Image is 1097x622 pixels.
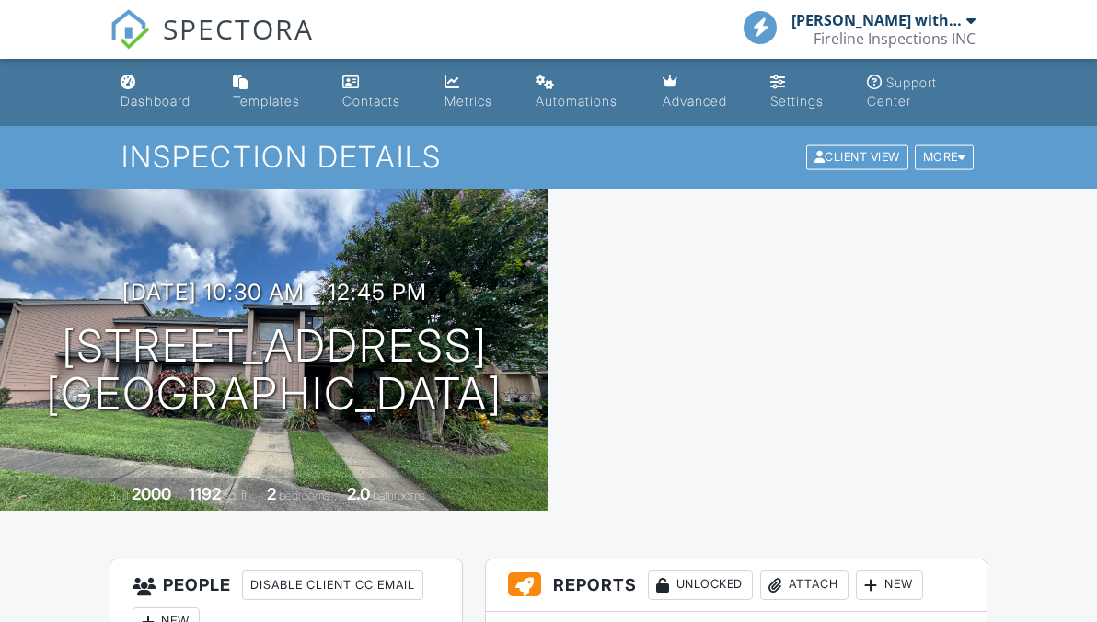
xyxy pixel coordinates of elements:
[445,93,492,109] div: Metrics
[267,484,276,503] div: 2
[915,145,975,170] div: More
[804,149,913,163] a: Client View
[121,141,976,173] h1: Inspection Details
[224,489,249,502] span: sq. ft.
[655,66,749,119] a: Advanced
[225,66,320,119] a: Templates
[663,93,727,109] div: Advanced
[373,489,425,502] span: bathrooms
[763,66,845,119] a: Settings
[791,11,962,29] div: [PERSON_NAME] with Fireline Inspections INC
[110,25,314,63] a: SPECTORA
[110,9,150,50] img: The Best Home Inspection Software - Spectora
[163,9,314,48] span: SPECTORA
[536,93,618,109] div: Automations
[121,93,191,109] div: Dashboard
[814,29,976,48] div: Fireline Inspections INC
[437,66,514,119] a: Metrics
[486,559,987,612] h3: Reports
[342,93,400,109] div: Contacts
[113,66,211,119] a: Dashboard
[279,489,329,502] span: bedrooms
[109,489,129,502] span: Built
[347,484,370,503] div: 2.0
[867,75,937,109] div: Support Center
[335,66,422,119] a: Contacts
[242,570,423,600] div: Disable Client CC Email
[122,280,427,305] h3: [DATE] 10:30 am - 12:45 pm
[648,570,753,600] div: Unlocked
[770,93,824,109] div: Settings
[856,570,923,600] div: New
[860,66,984,119] a: Support Center
[46,322,502,420] h1: [STREET_ADDRESS] [GEOGRAPHIC_DATA]
[189,484,221,503] div: 1192
[233,93,300,109] div: Templates
[528,66,640,119] a: Automations (Basic)
[806,145,908,170] div: Client View
[760,570,849,600] div: Attach
[132,484,171,503] div: 2000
